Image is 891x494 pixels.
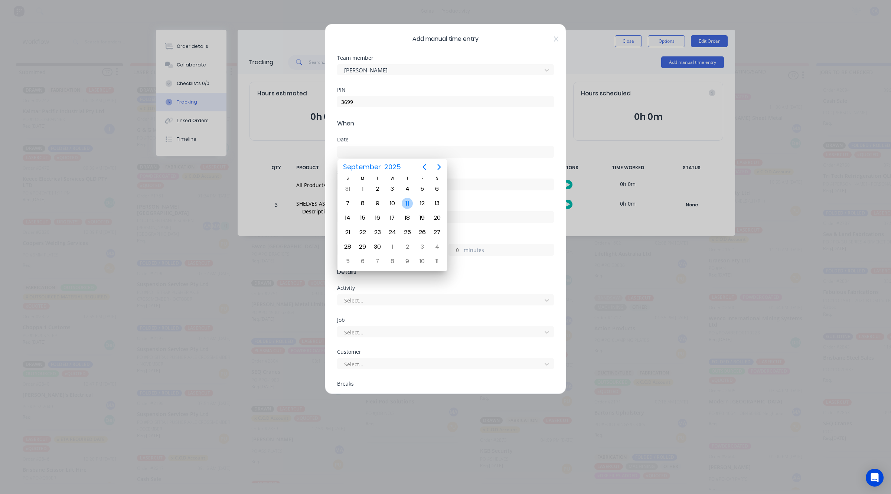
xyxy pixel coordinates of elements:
div: Sunday, September 28, 2025 [342,241,353,252]
div: Thursday, October 9, 2025 [402,256,413,267]
div: Thursday, September 4, 2025 [402,183,413,194]
div: Wednesday, September 17, 2025 [387,212,398,223]
div: Hours worked [337,235,554,240]
div: T [400,175,415,181]
div: Tuesday, September 30, 2025 [372,241,383,252]
div: Activity [337,285,554,291]
div: Wednesday, October 1, 2025 [387,241,398,252]
div: T [370,175,385,181]
div: Sunday, August 31, 2025 [342,183,353,194]
div: Thursday, September 25, 2025 [402,227,413,238]
div: Saturday, October 4, 2025 [431,241,443,252]
div: Friday, September 5, 2025 [417,183,428,194]
div: Monday, September 8, 2025 [357,198,368,209]
div: Tuesday, September 9, 2025 [372,198,383,209]
div: Friday, October 10, 2025 [417,256,428,267]
div: Today, Thursday, September 11, 2025 [402,198,413,209]
div: Saturday, September 13, 2025 [431,198,443,209]
div: Breaks [337,381,554,386]
div: Friday, October 3, 2025 [417,241,428,252]
div: Sunday, September 14, 2025 [342,212,353,223]
div: F [415,175,430,181]
div: Wednesday, September 3, 2025 [387,183,398,194]
div: Team member [337,55,554,60]
span: When [337,119,554,128]
span: September [341,160,382,174]
div: Date [337,137,554,142]
div: Add breaks [340,393,551,403]
button: September2025 [338,160,405,174]
div: Wednesday, October 8, 2025 [387,256,398,267]
div: Saturday, October 11, 2025 [431,256,443,267]
div: S [340,175,355,181]
div: PIN [337,87,554,92]
div: Saturday, September 27, 2025 [431,227,443,238]
div: Thursday, October 2, 2025 [402,241,413,252]
div: Thursday, September 18, 2025 [402,212,413,223]
div: Customer [337,349,554,354]
div: Monday, October 6, 2025 [357,256,368,267]
div: Sunday, October 5, 2025 [342,256,353,267]
div: Tuesday, October 7, 2025 [372,256,383,267]
div: Friday, September 12, 2025 [417,198,428,209]
span: 2025 [382,160,402,174]
div: S [430,175,444,181]
div: Saturday, September 20, 2025 [431,212,443,223]
div: M [355,175,370,181]
div: Start time [337,170,554,175]
div: Wednesday, September 10, 2025 [387,198,398,209]
input: 0 [449,244,462,255]
div: Friday, September 19, 2025 [417,212,428,223]
button: Next page [432,160,447,174]
div: Saturday, September 6, 2025 [431,183,443,194]
label: minutes [464,246,554,255]
div: Tuesday, September 23, 2025 [372,227,383,238]
span: Details [337,268,554,277]
div: Finish time [337,202,554,207]
div: Tuesday, September 2, 2025 [372,183,383,194]
button: Previous page [417,160,432,174]
div: Sunday, September 7, 2025 [342,198,353,209]
input: Enter PIN [337,96,554,107]
div: Friday, September 26, 2025 [417,227,428,238]
div: Tuesday, September 16, 2025 [372,212,383,223]
div: Monday, September 15, 2025 [357,212,368,223]
div: W [385,175,400,181]
div: Open Intercom Messenger [866,469,884,487]
div: Monday, September 22, 2025 [357,227,368,238]
div: Monday, September 29, 2025 [357,241,368,252]
div: Wednesday, September 24, 2025 [387,227,398,238]
div: Monday, September 1, 2025 [357,183,368,194]
div: Sunday, September 21, 2025 [342,227,353,238]
span: Add manual time entry [337,35,554,43]
div: Job [337,317,554,323]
